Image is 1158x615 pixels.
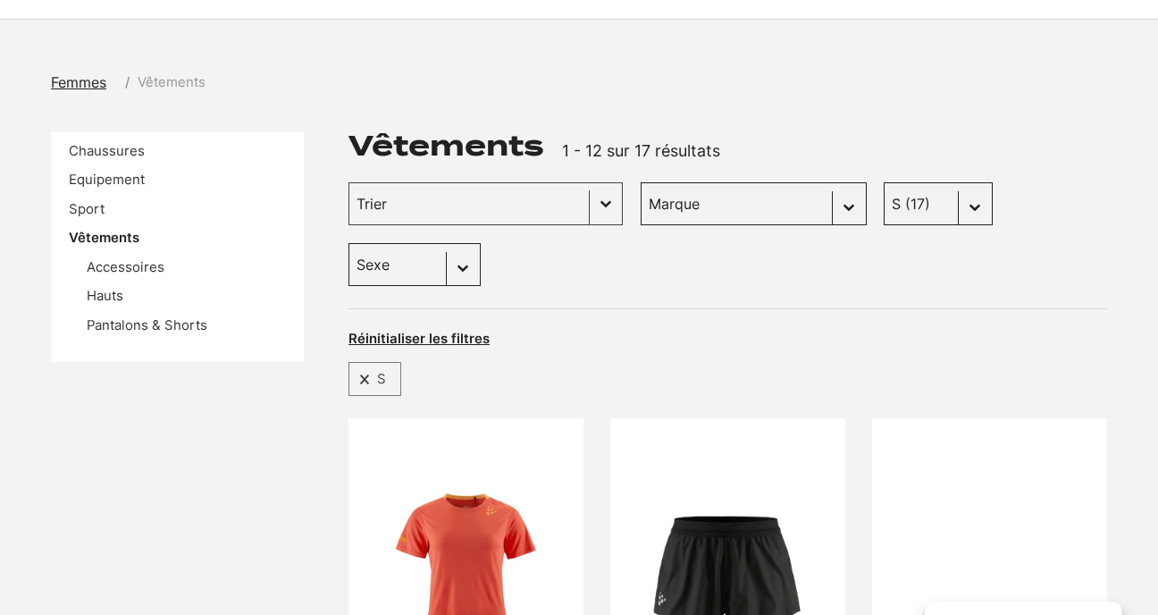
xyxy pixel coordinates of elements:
[590,183,622,224] button: Basculer la liste
[51,73,106,91] span: Femmes
[348,132,544,160] h1: Vêtements
[69,201,105,217] a: Sport
[348,330,490,348] button: Réinitialiser les filtres
[51,72,117,93] a: Femmes
[562,141,720,160] span: 1 - 12 sur 17 résultats
[357,192,582,215] input: Trier
[87,259,164,275] a: Accessoires
[87,317,207,333] a: Pantalons & Shorts
[69,143,145,159] a: Chaussures
[69,172,145,188] a: Equipement
[51,72,206,93] nav: breadcrumbs
[138,72,206,92] span: Vêtements
[370,367,393,391] span: S
[69,230,139,246] a: Vêtements
[87,288,123,304] a: Hauts
[348,362,401,396] div: S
